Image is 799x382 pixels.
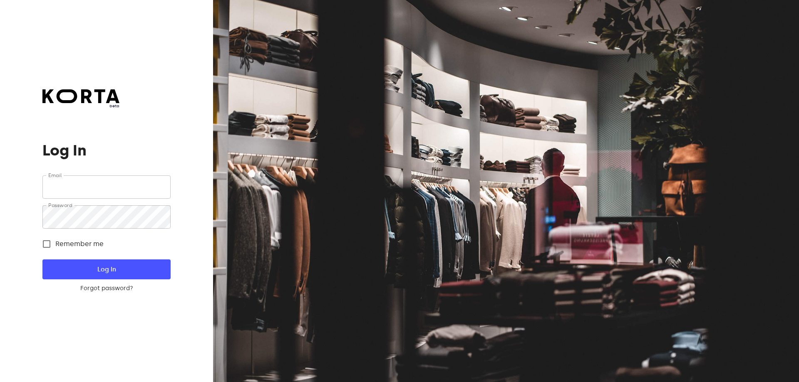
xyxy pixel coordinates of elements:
img: Korta [42,89,119,103]
span: Remember me [55,239,104,249]
button: Log In [42,259,170,279]
span: Log In [56,264,157,275]
a: Forgot password? [42,284,170,293]
a: beta [42,89,119,109]
h1: Log In [42,142,170,159]
span: beta [42,103,119,109]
